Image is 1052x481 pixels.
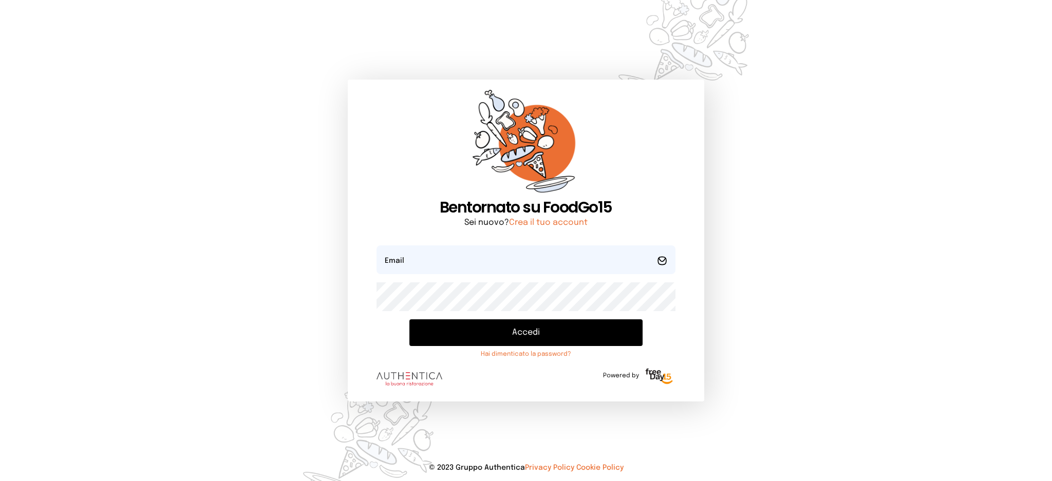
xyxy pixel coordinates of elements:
span: Powered by [603,372,639,380]
a: Privacy Policy [525,464,574,471]
h1: Bentornato su FoodGo15 [377,198,675,217]
a: Cookie Policy [576,464,624,471]
p: © 2023 Gruppo Authentica [16,463,1036,473]
button: Accedi [409,319,642,346]
img: logo.8f33a47.png [377,372,442,386]
p: Sei nuovo? [377,217,675,229]
a: Crea il tuo account [509,218,588,227]
a: Hai dimenticato la password? [409,350,642,358]
img: sticker-orange.65babaf.png [473,90,579,198]
img: logo-freeday.3e08031.png [643,367,675,387]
